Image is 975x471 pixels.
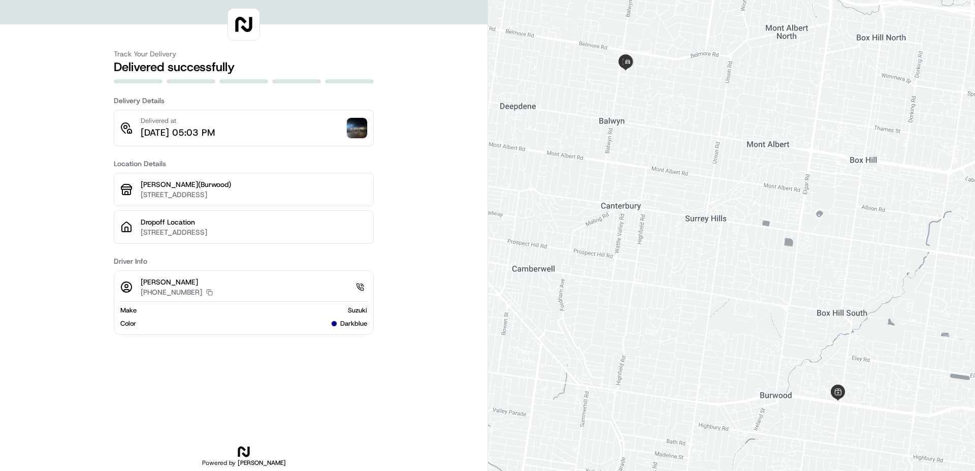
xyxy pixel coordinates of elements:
p: [STREET_ADDRESS] [141,190,367,200]
h3: Location Details [114,159,374,169]
span: Suzuki [348,306,367,315]
p: [PERSON_NAME] [141,277,213,287]
h2: Delivered successfully [114,59,374,75]
span: [PERSON_NAME] [238,459,286,467]
h3: Delivery Details [114,96,374,106]
h3: Track Your Delivery [114,49,374,59]
span: Color [120,319,136,328]
p: [PHONE_NUMBER] [141,287,202,297]
p: [PERSON_NAME](Burwood) [141,179,367,190]
span: Make [120,306,137,315]
span: darkblue [340,319,367,328]
h3: Driver Info [114,256,374,266]
p: [STREET_ADDRESS] [141,227,367,237]
img: photo_proof_of_delivery image [347,118,367,138]
h2: Powered by [202,459,286,467]
p: Dropoff Location [141,217,367,227]
p: [DATE] 05:03 PM [141,125,215,140]
p: Delivered at [141,116,215,125]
